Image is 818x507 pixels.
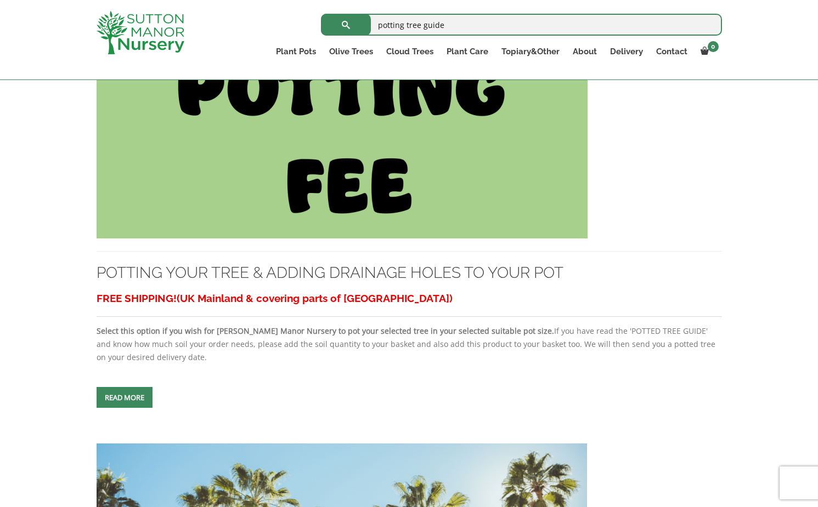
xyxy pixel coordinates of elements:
strong: Select this option if you wish for [PERSON_NAME] Manor Nursery to pot your selected tree in your ... [97,326,554,336]
a: Plant Care [440,44,495,59]
a: Plant Pots [269,44,323,59]
a: Contact [650,44,694,59]
a: Topiary&Other [495,44,566,59]
a: Delivery [603,44,650,59]
img: POTTING YOUR TREE & ADDING DRAINAGE HOLES TO YOUR POT - THE POTTING [97,3,588,238]
a: Cloud Trees [380,44,440,59]
a: POTTING YOUR TREE & ADDING DRAINAGE HOLES TO YOUR POT [97,264,563,282]
h3: FREE SHIPPING! [97,288,722,309]
a: About [566,44,603,59]
a: POTTING YOUR TREE & ADDING DRAINAGE HOLES TO YOUR POT [97,115,588,125]
input: Search... [321,14,722,36]
img: logo [97,11,184,54]
div: If you have read the 'POTTED TREE GUIDE' and know how much soil your order needs, please add the ... [97,288,722,364]
span: (UK Mainland & covering parts of [GEOGRAPHIC_DATA]) [177,292,453,304]
span: 0 [708,41,719,52]
a: 0 [694,44,722,59]
a: Read more [97,387,153,408]
a: Olive Trees [323,44,380,59]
